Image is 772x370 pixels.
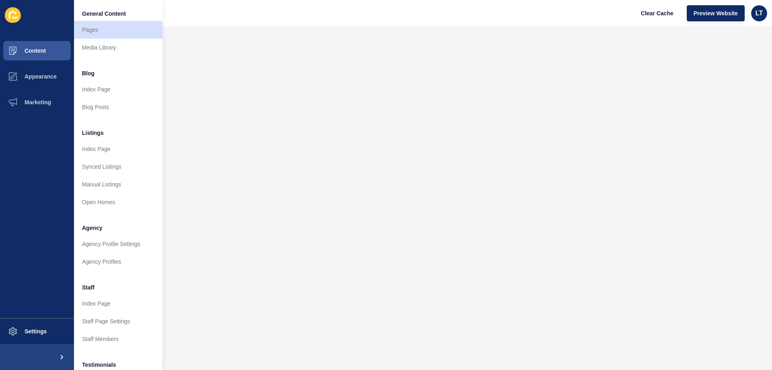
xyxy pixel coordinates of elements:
a: Blog Posts [74,98,162,116]
span: Agency [82,224,103,232]
a: Media Library [74,39,162,56]
span: Listings [82,129,104,137]
a: Index Page [74,295,162,312]
a: Index Page [74,81,162,98]
span: General Content [82,10,126,18]
a: Synced Listings [74,158,162,176]
a: Pages [74,21,162,39]
span: Testimonials [82,361,116,369]
span: Preview Website [694,9,738,17]
button: Preview Website [687,5,745,21]
a: Open Homes [74,193,162,211]
a: Staff Members [74,330,162,348]
span: Clear Cache [641,9,673,17]
span: Staff [82,283,94,291]
a: Agency Profile Settings [74,235,162,253]
a: Agency Profiles [74,253,162,271]
a: Staff Page Settings [74,312,162,330]
button: Clear Cache [634,5,680,21]
span: Blog [82,69,94,77]
span: LT [756,9,763,17]
a: Index Page [74,140,162,158]
a: Manual Listings [74,176,162,193]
